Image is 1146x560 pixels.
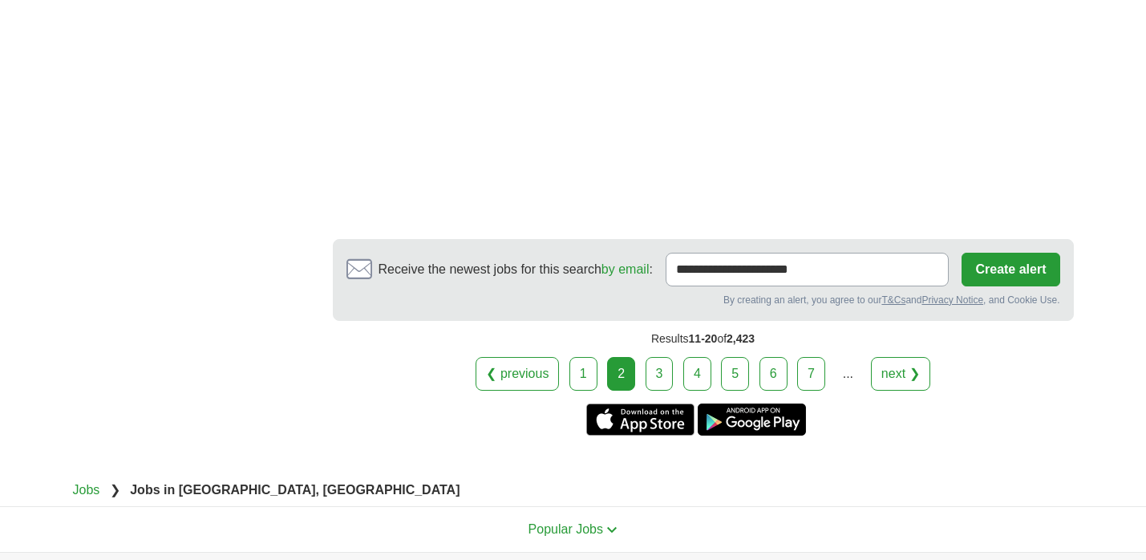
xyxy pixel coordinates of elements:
[586,404,694,436] a: Get the iPhone app
[921,294,983,306] a: Privacy Notice
[871,357,930,391] a: next ❯
[333,321,1074,357] div: Results of
[962,253,1059,286] button: Create alert
[698,404,806,436] a: Get the Android app
[346,293,1060,307] div: By creating an alert, you agree to our and , and Cookie Use.
[110,483,120,497] span: ❯
[832,358,864,390] div: ...
[727,332,755,345] span: 2,423
[130,483,460,497] strong: Jobs in [GEOGRAPHIC_DATA], [GEOGRAPHIC_DATA]
[683,357,711,391] a: 4
[646,357,674,391] a: 3
[73,483,100,497] a: Jobs
[528,522,603,536] span: Popular Jobs
[476,357,559,391] a: ❮ previous
[379,260,653,279] span: Receive the newest jobs for this search :
[606,526,618,534] img: toggle icon
[689,332,718,345] span: 11-20
[601,262,650,276] a: by email
[721,357,749,391] a: 5
[797,357,825,391] a: 7
[881,294,905,306] a: T&Cs
[569,357,597,391] a: 1
[759,357,788,391] a: 6
[607,357,635,391] div: 2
